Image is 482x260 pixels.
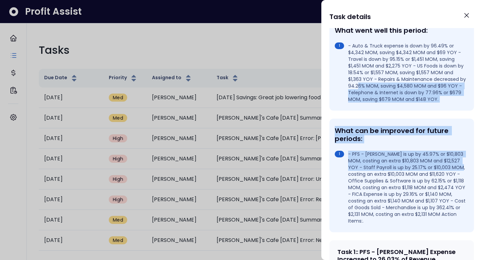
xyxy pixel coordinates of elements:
[335,151,466,224] li: - PFS - [PERSON_NAME] is up by 45.97% or $10,803 MOM, costing an extra $10,803 MOM and $12,527 YO...
[459,8,474,23] button: Close
[335,26,466,34] div: What went well this period:
[329,11,371,23] h1: Task details
[335,127,466,143] div: What can be improved for future periods:
[335,42,466,103] li: - Auto & Truck expense is down by 96.49% or $4,342 MOM, saving $4,342 MOM and $69 YOY - Travel is...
